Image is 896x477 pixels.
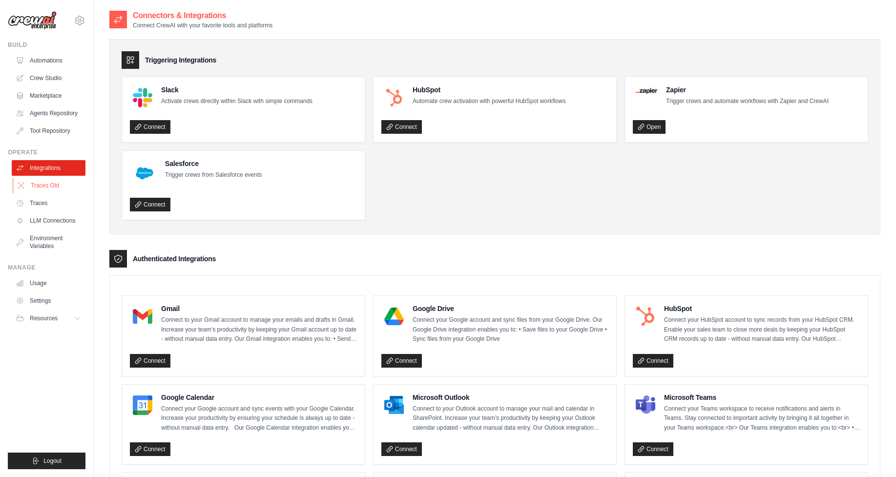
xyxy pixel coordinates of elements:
[384,395,404,415] img: Microsoft Outlook Logo
[384,307,404,326] img: Google Drive Logo
[133,307,152,326] img: Gmail Logo
[43,457,62,465] span: Logout
[12,275,85,291] a: Usage
[133,10,272,21] h2: Connectors & Integrations
[161,404,357,433] p: Connect your Google account and sync events with your Google Calendar. Increase your productivity...
[12,123,85,139] a: Tool Repository
[381,442,422,456] a: Connect
[413,315,608,344] p: Connect your Google account and sync files from your Google Drive. Our Google Drive integration e...
[413,85,565,95] h4: HubSpot
[133,254,216,264] h3: Authenticated Integrations
[636,395,655,415] img: Microsoft Teams Logo
[12,230,85,254] a: Environment Variables
[8,148,85,156] div: Operate
[413,393,608,402] h4: Microsoft Outlook
[633,120,666,134] a: Open
[8,41,85,49] div: Build
[12,88,85,104] a: Marketplace
[130,354,170,368] a: Connect
[12,293,85,309] a: Settings
[133,162,156,185] img: Salesforce Logo
[161,97,313,106] p: Activate crews directly within Slack with simple commands
[165,159,262,168] h4: Salesforce
[664,393,860,402] h4: Microsoft Teams
[666,85,829,95] h4: Zapier
[633,354,673,368] a: Connect
[12,53,85,68] a: Automations
[161,315,357,344] p: Connect to your Gmail account to manage your emails and drafts in Gmail. Increase your team’s pro...
[664,315,860,344] p: Connect your HubSpot account to sync records from your HubSpot CRM. Enable your sales team to clo...
[161,393,357,402] h4: Google Calendar
[8,11,57,30] img: Logo
[161,304,357,313] h4: Gmail
[413,404,608,433] p: Connect to your Outlook account to manage your mail and calendar in SharePoint. Increase your tea...
[133,395,152,415] img: Google Calendar Logo
[165,170,262,180] p: Trigger crews from Salesforce events
[664,304,860,313] h4: HubSpot
[413,97,565,106] p: Automate crew activation with powerful HubSpot workflows
[12,160,85,176] a: Integrations
[130,120,170,134] a: Connect
[13,178,86,193] a: Traces Old
[633,442,673,456] a: Connect
[12,195,85,211] a: Traces
[8,453,85,469] button: Logout
[30,314,58,322] span: Resources
[636,307,655,326] img: HubSpot Logo
[12,311,85,326] button: Resources
[161,85,313,95] h4: Slack
[130,442,170,456] a: Connect
[8,264,85,271] div: Manage
[12,213,85,228] a: LLM Connections
[666,97,829,106] p: Trigger crews and automate workflows with Zapier and CrewAI
[130,198,170,211] a: Connect
[636,88,657,94] img: Zapier Logo
[133,88,152,107] img: Slack Logo
[133,21,272,29] p: Connect CrewAI with your favorite tools and platforms
[384,88,404,107] img: HubSpot Logo
[381,120,422,134] a: Connect
[381,354,422,368] a: Connect
[413,304,608,313] h4: Google Drive
[664,404,860,433] p: Connect your Teams workspace to receive notifications and alerts in Teams. Stay connected to impo...
[12,105,85,121] a: Agents Repository
[145,55,216,65] h3: Triggering Integrations
[12,70,85,86] a: Crew Studio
